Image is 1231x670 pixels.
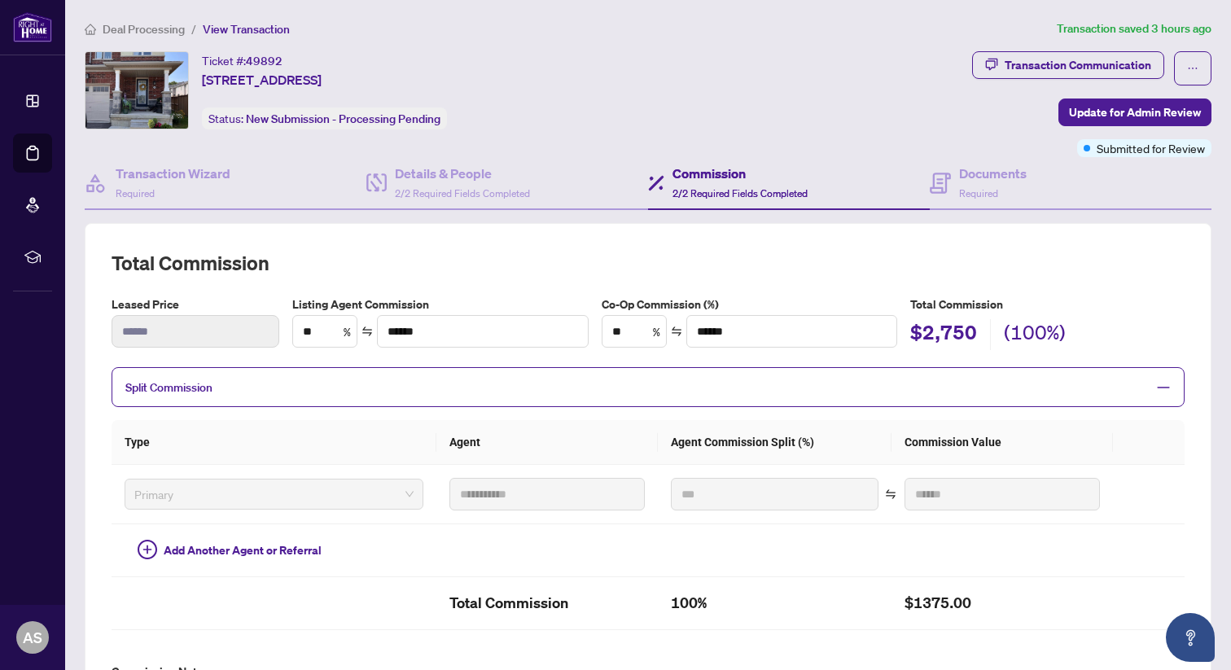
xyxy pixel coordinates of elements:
span: swap [361,326,373,337]
span: Submitted for Review [1097,139,1205,157]
span: minus [1156,380,1171,395]
h4: Commission [672,164,808,183]
span: 49892 [246,54,283,68]
h2: $2,750 [910,319,977,350]
th: Agent [436,420,658,465]
div: Ticket #: [202,51,283,70]
span: AS [23,626,42,649]
button: Update for Admin Review [1058,99,1211,126]
span: plus-circle [138,540,157,559]
span: Required [959,187,998,199]
img: logo [13,12,52,42]
span: Split Commission [125,380,212,395]
span: ellipsis [1187,63,1198,74]
h2: Total Commission [112,250,1185,276]
h2: 100% [671,590,878,616]
h2: (100%) [1004,319,1066,350]
div: Status: [202,107,447,129]
h2: $1375.00 [905,590,1100,616]
label: Co-Op Commission (%) [602,296,897,313]
span: Add Another Agent or Referral [164,541,322,559]
h2: Total Commission [449,590,645,616]
h4: Documents [959,164,1027,183]
div: Transaction Communication [1005,52,1151,78]
span: New Submission - Processing Pending [246,112,440,126]
span: Primary [134,482,414,506]
span: View Transaction [203,22,290,37]
th: Commission Value [891,420,1113,465]
h4: Details & People [395,164,530,183]
span: 2/2 Required Fields Completed [395,187,530,199]
li: / [191,20,196,38]
img: IMG-X12349373_1.jpg [85,52,188,129]
button: Open asap [1166,613,1215,662]
button: Transaction Communication [972,51,1164,79]
label: Listing Agent Commission [292,296,588,313]
span: swap [885,488,896,500]
label: Leased Price [112,296,279,313]
button: Add Another Agent or Referral [125,537,335,563]
span: Deal Processing [103,22,185,37]
span: swap [671,326,682,337]
span: Required [116,187,155,199]
th: Type [112,420,436,465]
h5: Total Commission [910,296,1185,313]
h4: Transaction Wizard [116,164,230,183]
article: Transaction saved 3 hours ago [1057,20,1211,38]
th: Agent Commission Split (%) [658,420,891,465]
span: 2/2 Required Fields Completed [672,187,808,199]
span: Update for Admin Review [1069,99,1201,125]
span: [STREET_ADDRESS] [202,70,322,90]
div: Split Commission [112,367,1185,407]
span: home [85,24,96,35]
